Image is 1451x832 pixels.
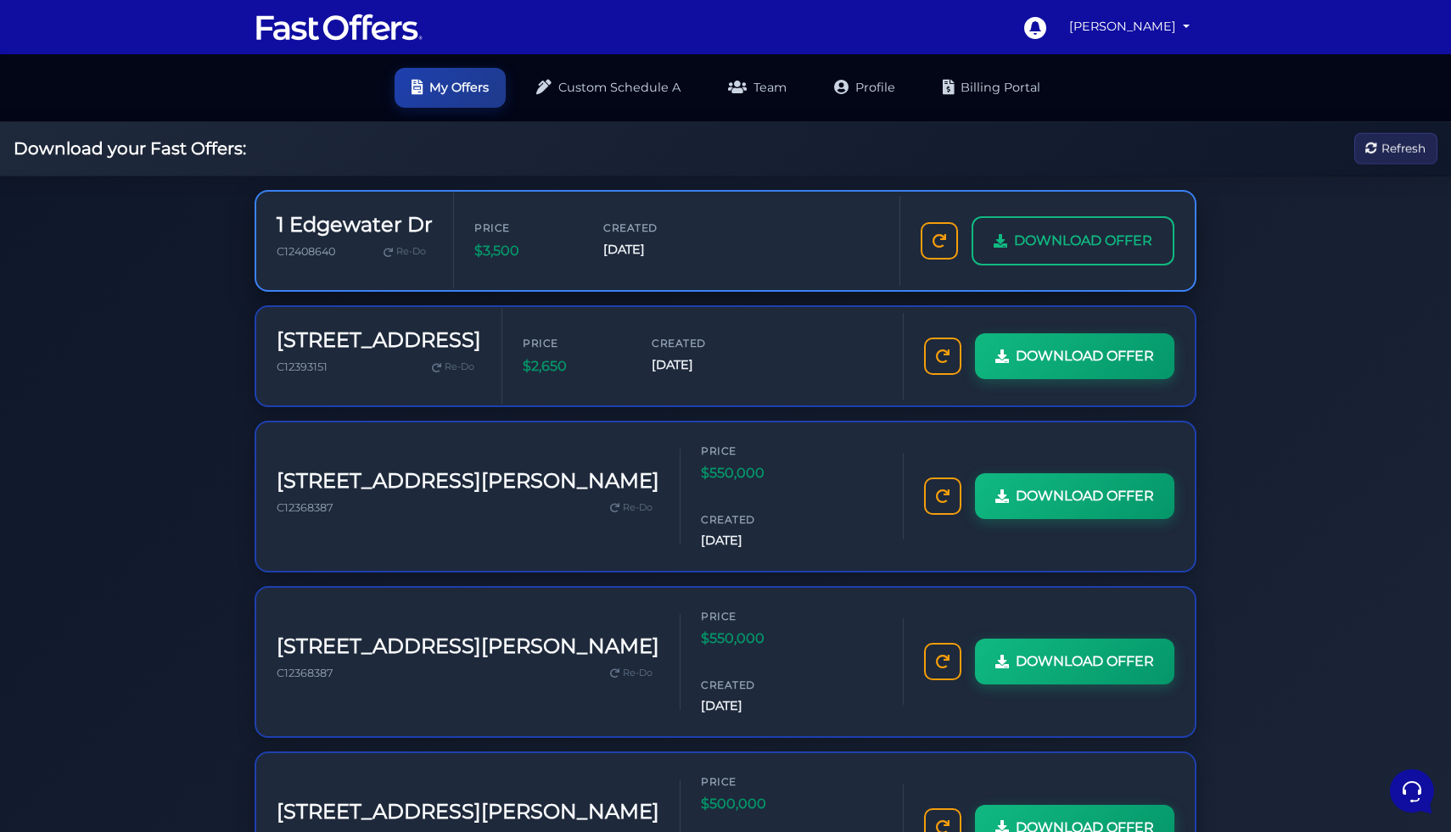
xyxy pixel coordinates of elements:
p: 5mo ago [271,122,312,137]
span: [DATE] [701,696,803,716]
span: Price [523,335,625,351]
button: Messages [118,544,222,584]
span: Your Conversations [27,95,137,109]
span: DOWNLOAD OFFER [1016,345,1154,367]
span: C12368387 [277,501,333,514]
a: Custom Schedule A [519,68,697,108]
span: C12393151 [277,360,328,373]
a: Billing Portal [926,68,1057,108]
span: [DATE] [652,355,754,375]
span: C12408640 [277,245,335,258]
span: Aura [71,187,261,204]
span: $500,000 [701,793,803,815]
span: $2,650 [523,355,625,377]
a: See all [274,95,312,109]
a: Profile [817,68,912,108]
span: Re-Do [623,500,653,516]
span: $3,500 [474,240,576,262]
span: Find an Answer [27,306,115,320]
span: Aura [71,122,261,139]
p: You: Support has been notified several times regarding this issue and have yet to reach out. Plea... [71,142,261,159]
h3: [STREET_ADDRESS][PERSON_NAME] [277,469,659,494]
span: Created [701,511,803,528]
a: Re-Do [603,497,659,519]
a: DOWNLOAD OFFER [972,216,1174,265]
span: Start a Conversation [122,248,238,262]
a: Re-Do [603,662,659,684]
p: Home [51,568,80,584]
h3: 1 Edgewater Dr [277,213,433,237]
span: Re-Do [396,244,426,260]
button: Start a Conversation [27,238,312,272]
a: My Offers [395,68,506,108]
a: AuraYou:Support has been notified several times regarding this issue and have yet to reach out. P... [20,115,319,166]
span: Price [701,443,803,459]
a: Team [711,68,804,108]
h3: [STREET_ADDRESS] [277,328,481,353]
button: Refresh [1354,133,1437,165]
a: DOWNLOAD OFFER [975,639,1174,684]
input: Search for an Article... [38,343,277,360]
img: dark [27,124,61,158]
img: dark [27,189,61,223]
span: Price [701,608,803,624]
a: Open Help Center [211,306,312,320]
p: Messages [146,568,194,584]
h3: [STREET_ADDRESS][PERSON_NAME] [277,634,659,659]
p: Help [263,568,285,584]
span: DOWNLOAD OFFER [1014,230,1152,252]
button: Help [221,544,326,584]
a: [PERSON_NAME] [1062,10,1196,43]
h2: Download your Fast Offers: [14,138,246,159]
a: Re-Do [377,241,433,263]
span: Re-Do [445,360,474,375]
iframe: Customerly Messenger Launcher [1387,766,1437,817]
span: C12368387 [277,667,333,679]
h3: [STREET_ADDRESS][PERSON_NAME] [277,800,659,824]
p: 6mo ago [271,187,312,203]
h2: Hello [PERSON_NAME] 👋 [14,14,285,68]
span: DOWNLOAD OFFER [1016,651,1154,673]
span: Created [603,220,705,236]
a: DOWNLOAD OFFER [975,473,1174,519]
span: $550,000 [701,462,803,484]
button: Home [14,544,118,584]
span: Refresh [1381,139,1426,158]
a: DOWNLOAD OFFER [975,333,1174,379]
span: Price [701,773,803,790]
span: [DATE] [603,240,705,260]
span: DOWNLOAD OFFER [1016,485,1154,507]
p: I apologize for the inconvenience. I will escalate this issue to the support team again and ensur... [71,208,261,225]
span: Created [701,677,803,693]
a: Re-Do [425,356,481,378]
a: AuraI apologize for the inconvenience. I will escalate this issue to the support team again and e... [20,181,319,232]
span: Price [474,220,576,236]
span: [DATE] [701,531,803,550]
span: Created [652,335,754,351]
span: $550,000 [701,628,803,650]
span: Re-Do [623,666,653,681]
